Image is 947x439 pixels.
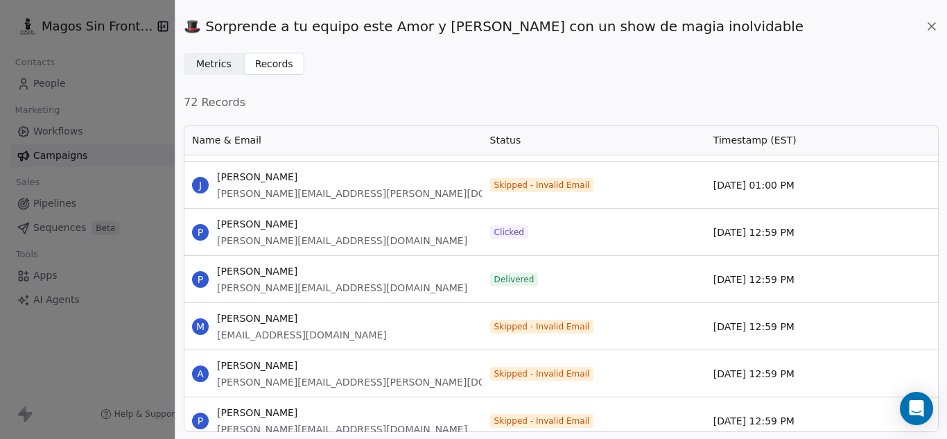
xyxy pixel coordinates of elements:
[192,318,209,335] span: M
[494,227,524,238] span: Clicked
[192,413,209,429] span: P
[713,367,794,381] span: [DATE] 12:59 PM
[217,406,467,420] span: [PERSON_NAME]
[713,178,794,192] span: [DATE] 01:00 PM
[900,392,933,425] div: Open Intercom Messenger
[192,133,261,147] span: Name & Email
[217,187,548,200] span: [PERSON_NAME][EMAIL_ADDRESS][PERSON_NAME][DOMAIN_NAME]
[217,422,467,436] span: [PERSON_NAME][EMAIL_ADDRESS][DOMAIN_NAME]
[184,17,803,36] span: 🎩 Sorprende a tu equipo este Amor y [PERSON_NAME] con un show de magia inolvidable
[217,264,467,278] span: [PERSON_NAME]
[217,217,467,231] span: [PERSON_NAME]
[217,281,467,295] span: [PERSON_NAME][EMAIL_ADDRESS][DOMAIN_NAME]
[217,311,387,325] span: [PERSON_NAME]
[217,328,387,342] span: [EMAIL_ADDRESS][DOMAIN_NAME]
[192,365,209,382] span: A
[184,155,939,433] div: grid
[217,375,548,389] span: [PERSON_NAME][EMAIL_ADDRESS][PERSON_NAME][DOMAIN_NAME]
[217,359,548,372] span: [PERSON_NAME]
[494,321,590,332] span: Skipped - Invalid Email
[494,368,590,379] span: Skipped - Invalid Email
[713,225,794,239] span: [DATE] 12:59 PM
[713,414,794,428] span: [DATE] 12:59 PM
[192,271,209,288] span: P
[490,133,521,147] span: Status
[196,57,232,71] span: Metrics
[217,170,548,184] span: [PERSON_NAME]
[713,320,794,334] span: [DATE] 12:59 PM
[494,274,535,285] span: Delivered
[192,224,209,241] span: P
[713,273,794,286] span: [DATE] 12:59 PM
[192,177,209,193] span: J
[494,180,590,191] span: Skipped - Invalid Email
[217,234,467,248] span: [PERSON_NAME][EMAIL_ADDRESS][DOMAIN_NAME]
[713,133,797,147] span: Timestamp (EST)
[494,415,590,427] span: Skipped - Invalid Email
[184,94,939,111] span: 72 Records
